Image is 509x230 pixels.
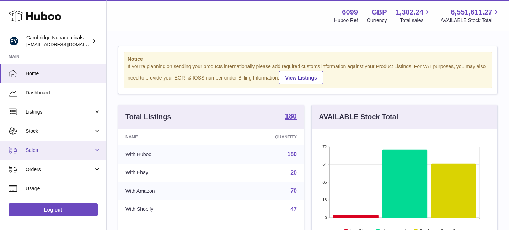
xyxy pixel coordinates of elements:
span: Home [26,70,101,77]
span: Dashboard [26,89,101,96]
h3: AVAILABLE Stock Total [319,112,398,122]
a: 1,302.24 Total sales [396,7,432,24]
div: Huboo Ref [334,17,358,24]
text: 18 [322,198,327,202]
strong: Notice [128,56,488,62]
a: 180 [287,151,297,157]
div: If you're planning on sending your products internationally please add required customs informati... [128,63,488,84]
strong: 6099 [342,7,358,17]
td: With Huboo [118,145,220,164]
td: With Shopify [118,200,220,219]
span: 1,302.24 [396,7,424,17]
a: 47 [290,206,297,212]
a: 180 [285,113,297,121]
text: 36 [322,180,327,184]
span: 6,551,611.27 [451,7,492,17]
span: Orders [26,166,93,173]
td: With Amazon [118,182,220,200]
strong: GBP [371,7,387,17]
h3: Total Listings [125,112,171,122]
text: 0 [325,215,327,220]
div: Cambridge Nutraceuticals Ltd [26,34,90,48]
div: Currency [367,17,387,24]
a: View Listings [279,71,323,84]
span: Stock [26,128,93,135]
a: 70 [290,188,297,194]
span: Sales [26,147,93,154]
text: 72 [322,144,327,149]
span: Total sales [400,17,432,24]
a: 20 [290,170,297,176]
strong: 180 [285,113,297,120]
span: Listings [26,109,93,115]
a: 6,551,611.27 AVAILABLE Stock Total [440,7,500,24]
a: Log out [9,203,98,216]
span: Usage [26,185,101,192]
text: 54 [322,162,327,166]
th: Quantity [220,129,304,145]
td: With Ebay [118,164,220,182]
span: AVAILABLE Stock Total [440,17,500,24]
span: [EMAIL_ADDRESS][DOMAIN_NAME] [26,42,105,47]
th: Name [118,129,220,145]
img: huboo@camnutra.com [9,36,19,46]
